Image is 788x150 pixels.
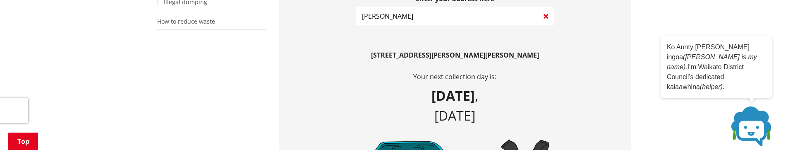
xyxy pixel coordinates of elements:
[356,7,554,25] input: e.g. Duke Street NGARUAWAHIA
[667,53,757,70] em: ([PERSON_NAME] is my name).
[667,42,766,92] p: Ko Aunty [PERSON_NAME] ingoa I’m Waikato District Council’s dedicated kaiaawhina .
[434,106,475,124] span: [DATE]
[157,17,215,25] a: How to reduce waste
[431,87,475,104] b: [DATE]
[371,51,539,60] b: [STREET_ADDRESS][PERSON_NAME][PERSON_NAME]
[700,83,723,90] em: (helper)
[8,133,38,150] a: Top
[356,86,554,126] p: ,
[356,72,554,82] p: Your next collection day is:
